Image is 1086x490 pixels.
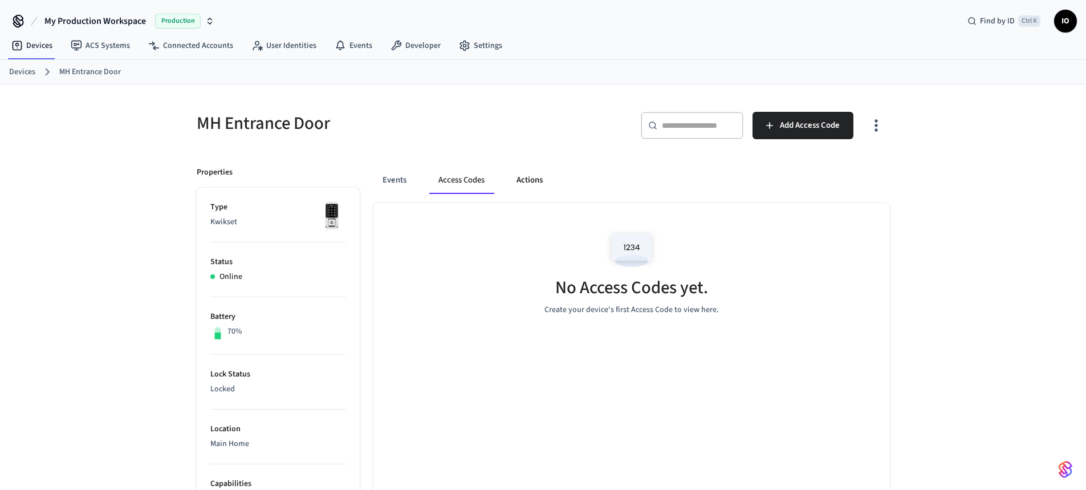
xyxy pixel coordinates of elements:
[155,14,201,29] span: Production
[210,216,346,228] p: Kwikset
[1059,460,1072,479] img: SeamLogoGradient.69752ec5.svg
[197,112,536,135] h5: MH Entrance Door
[44,14,146,28] span: My Production Workspace
[210,311,346,323] p: Battery
[139,35,242,56] a: Connected Accounts
[780,118,840,133] span: Add Access Code
[507,167,552,194] button: Actions
[219,271,242,283] p: Online
[210,256,346,268] p: Status
[1054,10,1077,33] button: IO
[242,35,326,56] a: User Identities
[980,15,1015,27] span: Find by ID
[1018,15,1040,27] span: Ctrl K
[753,112,853,139] button: Add Access Code
[210,478,346,490] p: Capabilities
[62,35,139,56] a: ACS Systems
[606,226,657,274] img: Access Codes Empty State
[210,201,346,213] p: Type
[227,326,242,338] p: 70%
[59,66,121,78] a: MH Entrance Door
[2,35,62,56] a: Devices
[373,167,416,194] button: Events
[210,368,346,380] p: Lock Status
[318,201,346,230] img: Kwikset Halo Touchscreen Wifi Enabled Smart Lock, Polished Chrome, Front
[450,35,511,56] a: Settings
[210,383,346,395] p: Locked
[958,11,1050,31] div: Find by IDCtrl K
[210,438,346,450] p: Main Home
[555,276,708,299] h5: No Access Codes yet.
[373,167,890,194] div: ant example
[9,66,35,78] a: Devices
[210,423,346,435] p: Location
[429,167,494,194] button: Access Codes
[381,35,450,56] a: Developer
[1055,11,1076,31] span: IO
[197,167,233,179] p: Properties
[326,35,381,56] a: Events
[544,304,719,316] p: Create your device's first Access Code to view here.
